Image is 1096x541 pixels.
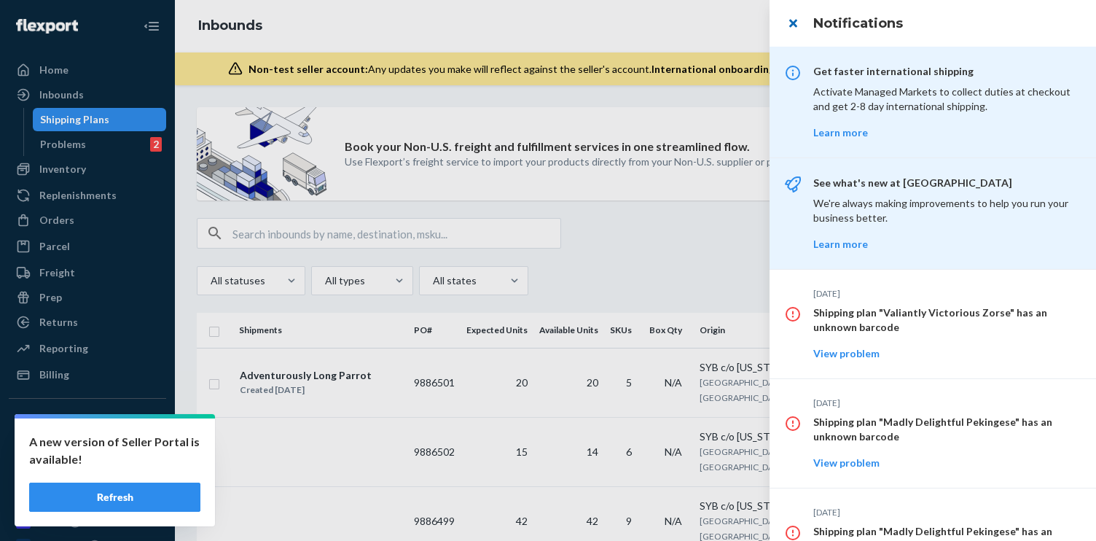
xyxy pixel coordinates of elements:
[813,238,868,250] a: Learn more
[813,456,880,469] a: View problem
[813,176,1079,190] p: See what's new at [GEOGRAPHIC_DATA]
[778,9,807,38] button: close
[813,196,1079,225] p: We're always making improvements to help you run your business better.
[813,64,1079,79] p: Get faster international shipping
[813,397,1079,409] p: [DATE]
[813,305,1079,335] p: Shipping plan "Valiantly Victorious Zorse" has an unknown barcode
[813,415,1079,444] p: Shipping plan "Madly Delightful Pekingese" has an unknown barcode
[813,506,1079,518] p: [DATE]
[813,14,1079,33] h3: Notifications
[813,85,1079,114] p: Activate Managed Markets to collect duties at checkout and get 2-8 day international shipping.
[813,287,1079,300] p: [DATE]
[813,347,880,359] a: View problem
[813,126,868,139] a: Learn more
